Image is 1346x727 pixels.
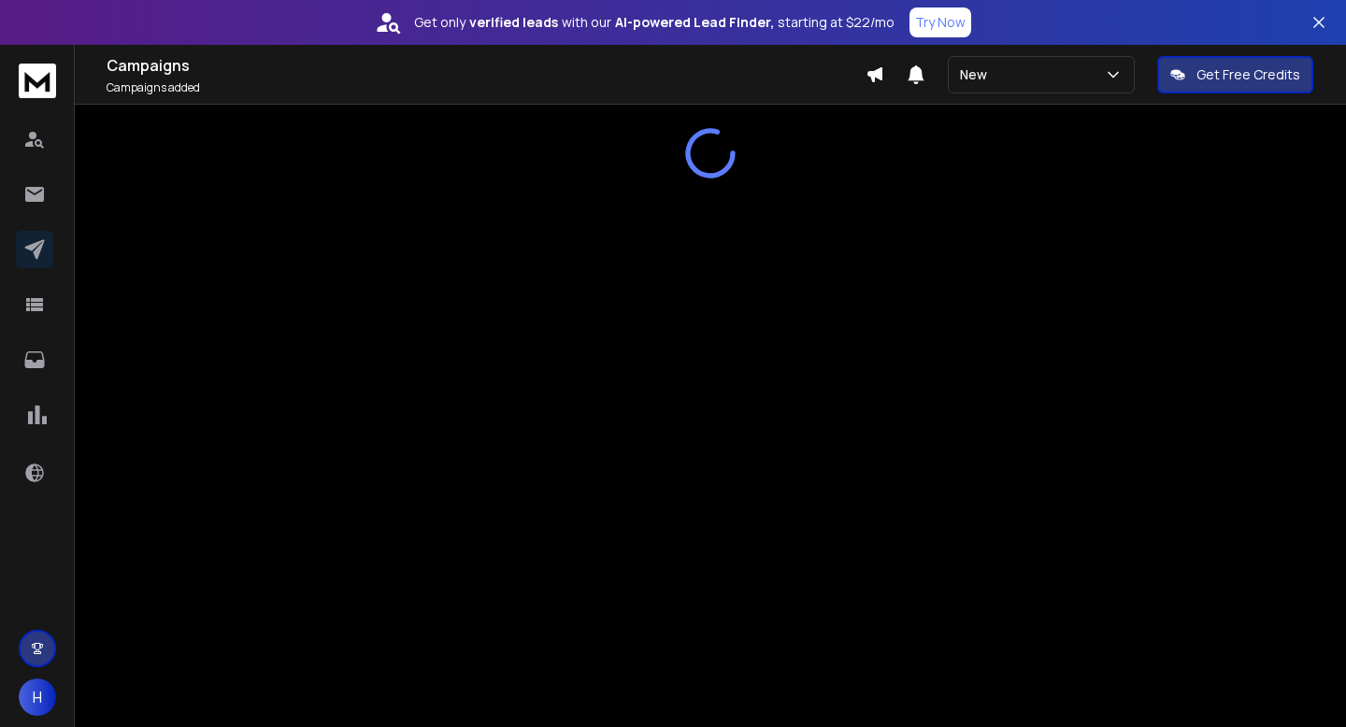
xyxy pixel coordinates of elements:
[1157,56,1313,93] button: Get Free Credits
[469,13,558,32] strong: verified leads
[19,678,56,716] button: H
[915,13,966,32] p: Try Now
[960,65,995,84] p: New
[615,13,774,32] strong: AI-powered Lead Finder,
[414,13,895,32] p: Get only with our starting at $22/mo
[107,80,866,95] p: Campaigns added
[107,54,866,77] h1: Campaigns
[19,64,56,98] img: logo
[909,7,971,37] button: Try Now
[1196,65,1300,84] p: Get Free Credits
